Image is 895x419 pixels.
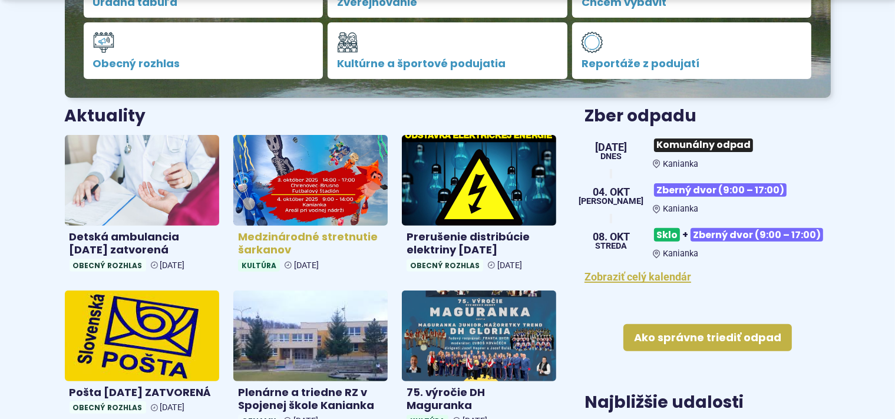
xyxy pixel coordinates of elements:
[402,135,556,276] a: Prerušenie distribúcie elektriny [DATE] Obecný rozhlas [DATE]
[160,260,185,270] span: [DATE]
[407,259,483,272] span: Obecný rozhlas
[70,401,146,414] span: Obecný rozhlas
[595,142,627,153] span: [DATE]
[407,230,551,257] h4: Prerušenie distribúcie elektriny [DATE]
[663,204,698,214] span: Kanianka
[65,135,219,276] a: Detská ambulancia [DATE] zatvorená Obecný rozhlas [DATE]
[70,259,146,272] span: Obecný rozhlas
[65,291,219,418] a: Pošta [DATE] ZATVORENÁ Obecný rozhlas [DATE]
[70,230,214,257] h4: Detská ambulancia [DATE] zatvorená
[654,183,787,197] span: Zberný dvor (9:00 – 17:00)
[160,402,185,413] span: [DATE]
[595,153,627,161] span: Dnes
[407,386,551,413] h4: 75. výročie DH Maguranka
[84,22,323,79] a: Obecný rozhlas
[233,135,388,276] a: Medzinárodné stretnutie šarkanov Kultúra [DATE]
[70,386,214,400] h4: Pošta [DATE] ZATVORENÁ
[663,249,698,259] span: Kanianka
[654,138,753,152] span: Komunálny odpad
[584,107,830,126] h3: Zber odpadu
[654,228,680,242] span: Sklo
[579,197,643,206] span: [PERSON_NAME]
[579,187,643,197] span: 04. okt
[582,58,802,70] span: Reportáže z podujatí
[593,232,630,242] span: 08. okt
[584,394,744,412] h3: Najbližšie udalosti
[584,179,830,214] a: Zberný dvor (9:00 – 17:00) Kanianka 04. okt [PERSON_NAME]
[653,223,830,246] h3: +
[238,386,383,413] h4: Plenárne a triedne RZ v Spojenej škole Kanianka
[238,230,383,257] h4: Medzinárodné stretnutie šarkanov
[294,260,319,270] span: [DATE]
[623,324,792,351] a: Ako správne triediť odpad
[572,22,812,79] a: Reportáže z podujatí
[584,223,830,259] a: Sklo+Zberný dvor (9:00 – 17:00) Kanianka 08. okt streda
[93,58,314,70] span: Obecný rozhlas
[238,259,280,272] span: Kultúra
[497,260,522,270] span: [DATE]
[328,22,567,79] a: Kultúrne a športové podujatia
[65,107,146,126] h3: Aktuality
[593,242,630,250] span: streda
[691,228,823,242] span: Zberný dvor (9:00 – 17:00)
[584,134,830,169] a: Komunálny odpad Kanianka [DATE] Dnes
[337,58,558,70] span: Kultúrne a športové podujatia
[584,270,691,283] a: Zobraziť celý kalendár
[663,159,698,169] span: Kanianka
